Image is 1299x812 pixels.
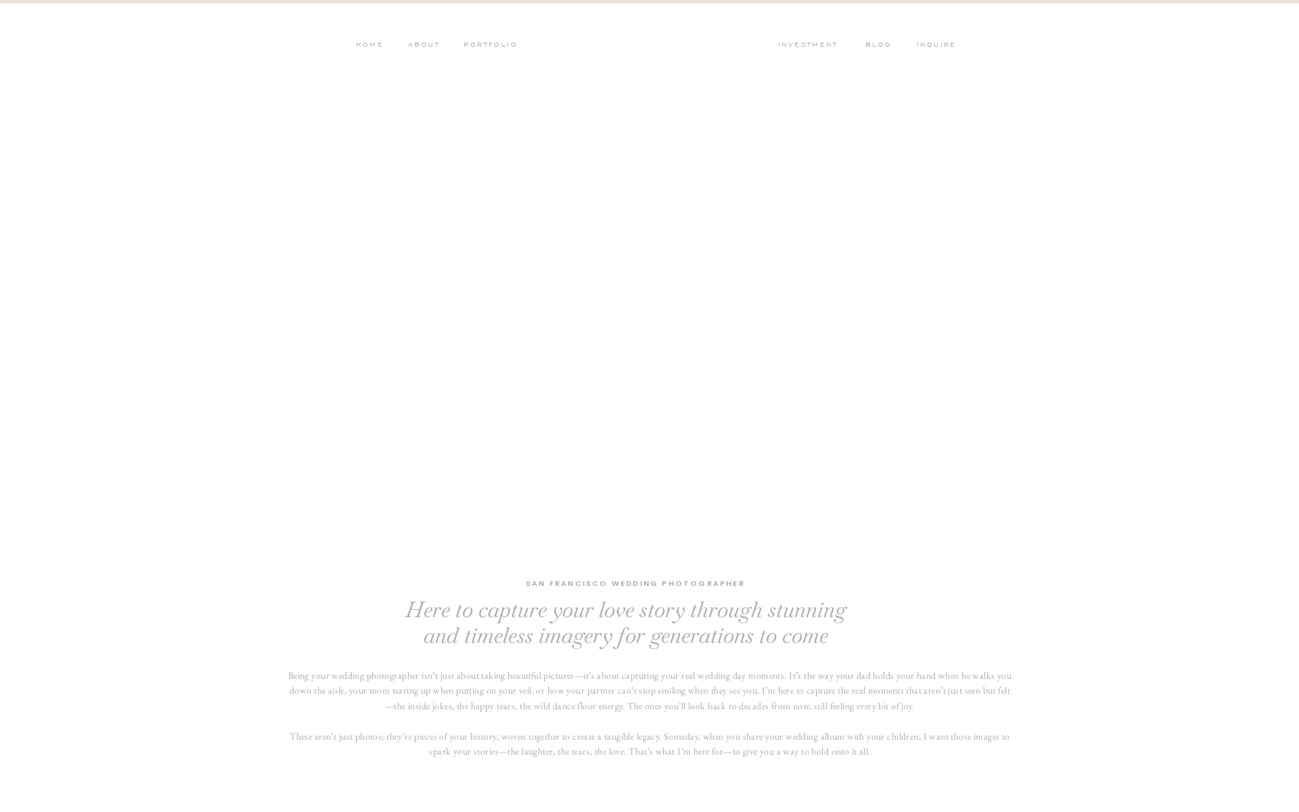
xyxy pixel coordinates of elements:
a: investment [778,40,844,52]
h2: Here to capture your love story through stunning and timeless imagery for generations to come [398,597,853,644]
a: blog [865,40,901,52]
a: inquire [917,40,963,52]
a: PORTFOLIO [461,40,518,52]
p: Being your wedding photographer isn’t just about taking beautiful pictures—it’s about capturing y... [287,668,1013,785]
a: HOME [355,40,384,52]
a: ABOUT [405,40,440,52]
h1: San Francisco wedding photographer [472,577,798,591]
